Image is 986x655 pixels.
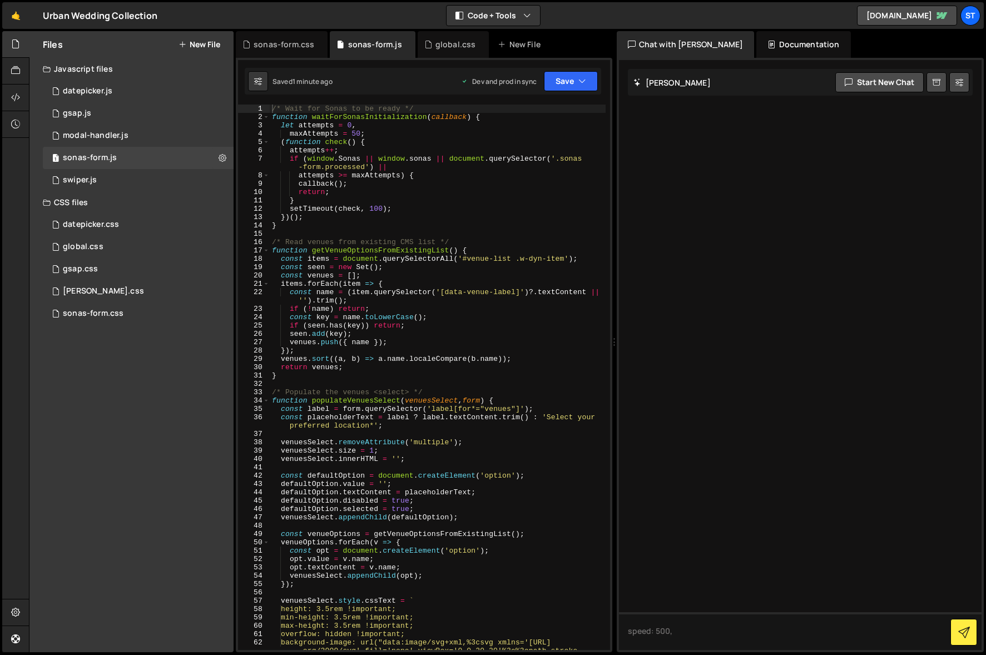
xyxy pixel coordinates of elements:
div: 47 [238,513,270,522]
div: 19 [238,263,270,271]
a: 🤙 [2,2,29,29]
div: 59 [238,613,270,622]
div: 16370/44272.css [43,280,234,302]
div: Documentation [756,31,850,58]
div: Javascript files [29,58,234,80]
div: 38 [238,438,270,446]
div: 42 [238,472,270,480]
div: 58 [238,605,270,613]
div: 60 [238,622,270,630]
div: 48 [238,522,270,530]
div: 28 [238,346,270,355]
div: 41 [238,463,270,472]
a: [DOMAIN_NAME] [857,6,957,26]
div: 8 [238,171,270,180]
div: sonas-form.css [63,309,123,319]
div: 27 [238,338,270,346]
a: st [960,6,980,26]
div: 33 [238,388,270,396]
div: 12 [238,205,270,213]
div: 26 [238,330,270,338]
div: 16370/44274.css [43,214,234,236]
div: 31 [238,371,270,380]
div: gsap.js [63,108,91,118]
div: 21 [238,280,270,288]
div: 53 [238,563,270,572]
div: 16 [238,238,270,246]
div: 49 [238,530,270,538]
div: 13 [238,213,270,221]
h2: [PERSON_NAME] [633,77,711,88]
div: 34 [238,396,270,405]
div: sonas-form.css [254,39,314,50]
div: sonas-form.js [63,153,117,163]
div: 16370/44269.js [43,80,234,102]
div: 29 [238,355,270,363]
div: Dev and prod in sync [461,77,537,86]
div: 3 [238,121,270,130]
div: 22 [238,288,270,305]
div: CSS files [29,191,234,214]
div: 1 minute ago [293,77,333,86]
div: 20 [238,271,270,280]
div: 52 [238,555,270,563]
div: 36 [238,413,270,430]
div: 43 [238,480,270,488]
div: gsap.css [63,264,98,274]
div: 32 [238,380,270,388]
div: 7 [238,155,270,171]
div: 25 [238,321,270,330]
div: 5 [238,138,270,146]
button: Code + Tools [447,6,540,26]
button: Start new chat [835,72,924,92]
div: 16370/44271.css [43,236,234,258]
div: [PERSON_NAME].css [63,286,144,296]
div: 16370/44268.js [43,102,234,125]
div: 56 [238,588,270,597]
div: 16370/44267.js [43,169,234,191]
div: 2 [238,113,270,121]
div: Urban Wedding Collection [43,9,157,22]
div: 40 [238,455,270,463]
div: 35 [238,405,270,413]
div: 16370/44368.css [43,302,234,325]
div: 9 [238,180,270,188]
div: 55 [238,580,270,588]
div: global.css [63,242,103,252]
div: 50 [238,538,270,547]
div: New File [498,39,544,50]
div: 16370/44370.js [43,147,234,169]
div: swiper.js [63,175,97,185]
div: sonas-form.js [348,39,402,50]
div: 16370/44273.css [43,258,234,280]
div: 23 [238,305,270,313]
div: 39 [238,446,270,455]
div: 16370/44270.js [43,125,234,147]
div: modal-handler.js [63,131,128,141]
div: 37 [238,430,270,438]
div: 4 [238,130,270,138]
div: 51 [238,547,270,555]
div: 61 [238,630,270,638]
span: 1 [52,155,59,163]
div: 30 [238,363,270,371]
button: Save [544,71,598,91]
div: 14 [238,221,270,230]
div: 18 [238,255,270,263]
div: 57 [238,597,270,605]
div: global.css [435,39,476,50]
div: 15 [238,230,270,238]
div: datepicker.js [63,86,112,96]
div: 45 [238,497,270,505]
div: 6 [238,146,270,155]
div: datepicker.css [63,220,119,230]
div: 24 [238,313,270,321]
div: 10 [238,188,270,196]
div: 54 [238,572,270,580]
div: 46 [238,505,270,513]
div: 44 [238,488,270,497]
button: New File [179,40,220,49]
h2: Files [43,38,63,51]
div: Saved [272,77,333,86]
